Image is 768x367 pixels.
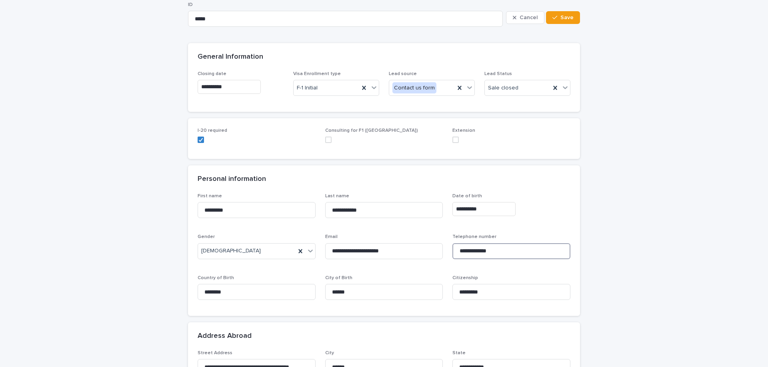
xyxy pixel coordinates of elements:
[198,71,226,76] span: Closing date
[452,351,466,355] span: State
[188,2,193,7] span: ID
[198,53,263,61] h2: General Information
[198,332,252,341] h2: Address Abroad
[452,194,482,198] span: Date of birth
[452,234,496,239] span: Telephone number
[325,234,338,239] span: Email
[198,234,215,239] span: Gender
[325,351,334,355] span: City
[325,276,352,280] span: City of Birth
[389,71,417,76] span: Lead source
[392,82,436,94] div: Contact us form
[198,175,266,184] h2: Personal information
[198,276,234,280] span: Country of Birth
[452,128,475,133] span: Extension
[201,247,261,255] span: [DEMOGRAPHIC_DATA]
[546,11,580,24] button: Save
[297,84,318,92] span: F-1 Initial
[325,128,418,133] span: Consulting for F1 ([GEOGRAPHIC_DATA])
[520,15,538,20] span: Cancel
[484,71,512,76] span: Lead Status
[452,276,478,280] span: Citizenship
[488,84,518,92] span: Sale closed
[198,194,222,198] span: First name
[293,71,341,76] span: Visa Enrollment type
[198,351,232,355] span: Street Address
[560,15,574,20] span: Save
[198,128,227,133] span: I-20 required
[506,11,544,24] button: Cancel
[325,194,349,198] span: Last name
